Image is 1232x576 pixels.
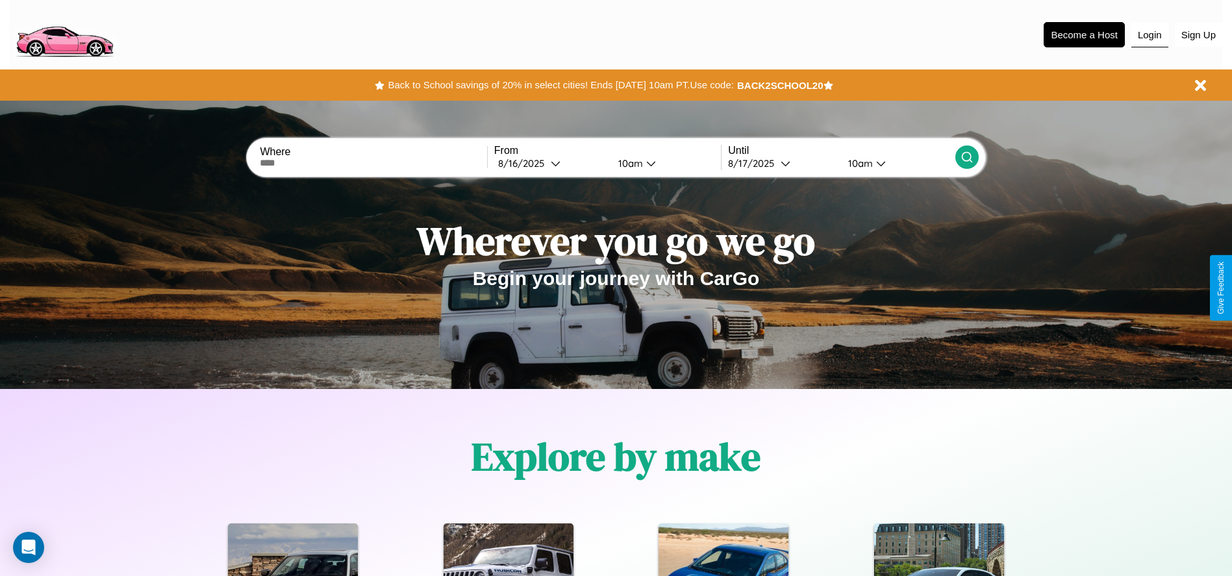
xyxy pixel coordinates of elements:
label: Until [728,145,955,157]
div: 10am [842,157,876,169]
div: Open Intercom Messenger [13,532,44,563]
button: Login [1131,23,1168,47]
div: 8 / 17 / 2025 [728,157,781,169]
button: Back to School savings of 20% in select cities! Ends [DATE] 10am PT.Use code: [384,76,736,94]
button: 10am [608,157,722,170]
img: logo [10,6,119,60]
button: 10am [838,157,955,170]
div: 10am [612,157,646,169]
div: Give Feedback [1216,262,1226,314]
button: Become a Host [1044,22,1125,47]
label: Where [260,146,486,158]
button: 8/16/2025 [494,157,608,170]
div: 8 / 16 / 2025 [498,157,551,169]
h1: Explore by make [471,430,761,483]
button: Sign Up [1175,23,1222,47]
b: BACK2SCHOOL20 [737,80,823,91]
label: From [494,145,721,157]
